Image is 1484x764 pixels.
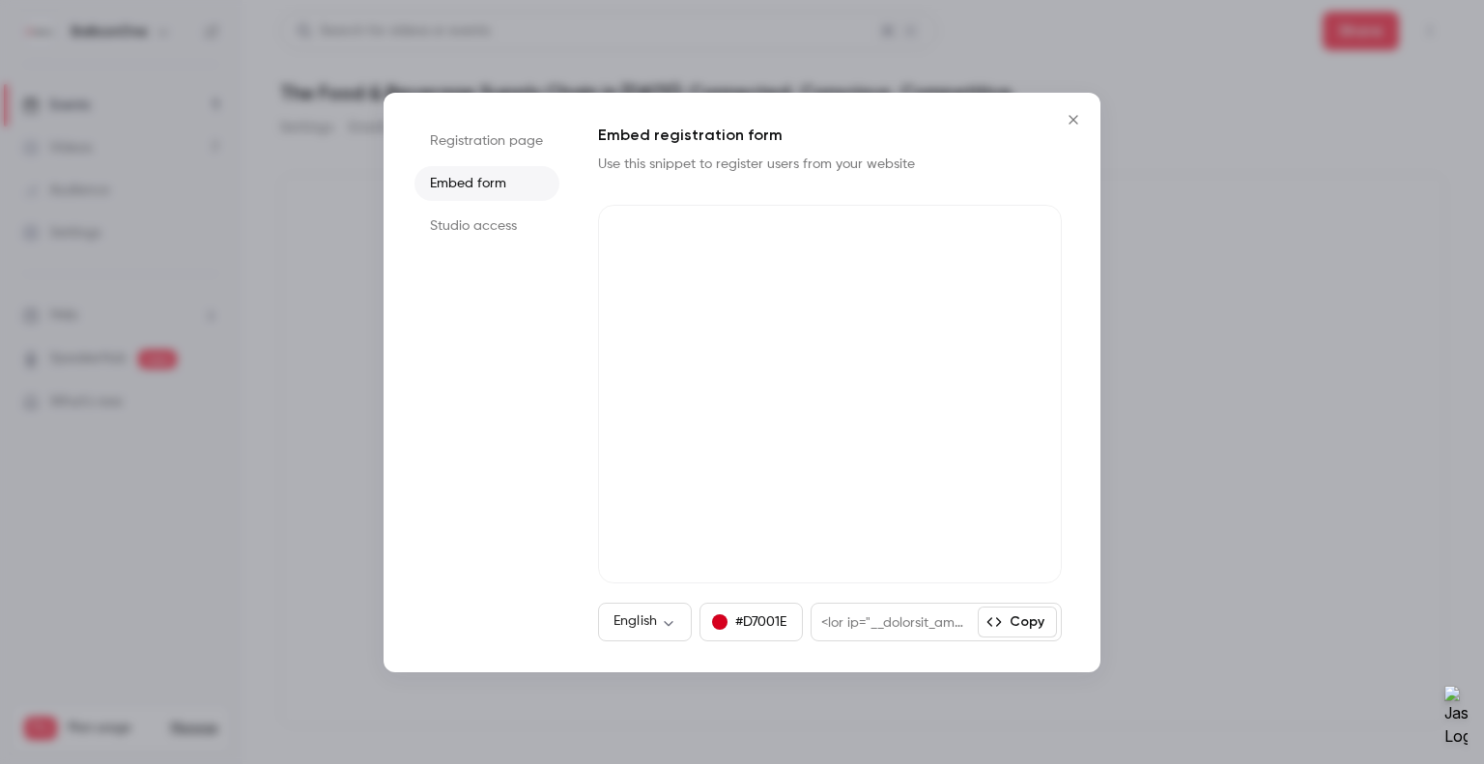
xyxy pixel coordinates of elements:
[812,604,978,640] div: <lor ip="__dolorsit_ametconsecte_a74484e4-se02-71d2-4583-024eiu6t26in" utlab="etdol: 432%; magnaa...
[598,155,946,174] p: Use this snippet to register users from your website
[598,611,692,631] div: English
[414,209,559,243] li: Studio access
[598,124,1062,147] h1: Embed registration form
[978,607,1057,637] button: Copy
[414,124,559,158] li: Registration page
[699,603,803,641] button: #D7001E
[598,205,1062,583] iframe: Contrast registration form
[414,166,559,201] li: Embed form
[1054,100,1093,139] button: Close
